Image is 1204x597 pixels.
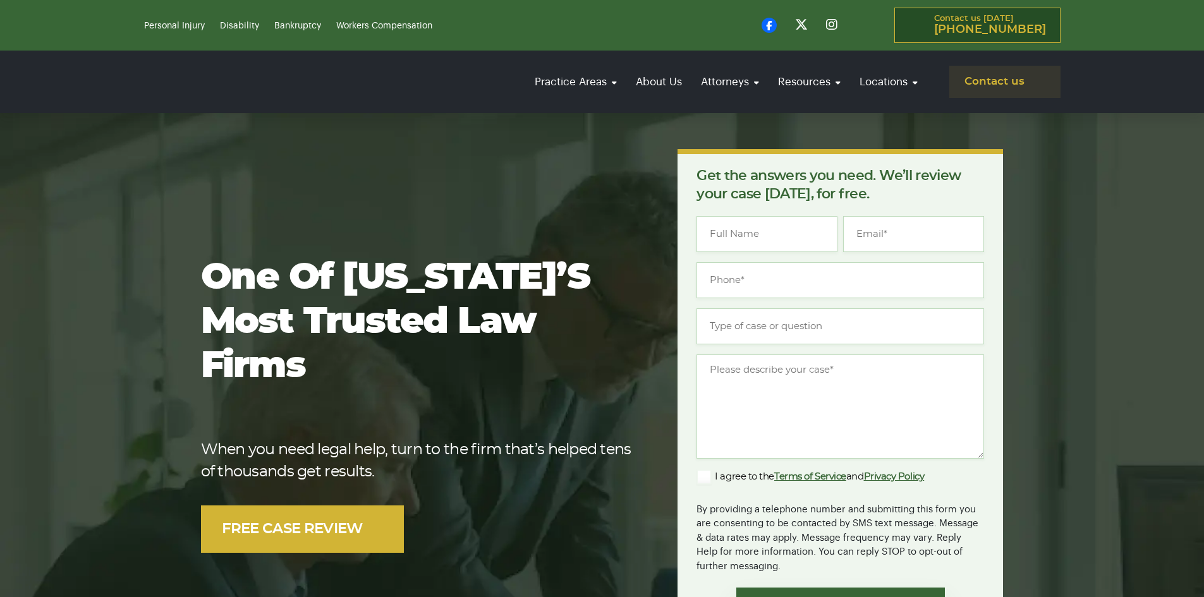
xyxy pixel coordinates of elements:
a: Bankruptcy [274,21,321,30]
a: FREE CASE REVIEW [201,505,404,553]
img: logo [144,58,308,106]
a: Resources [772,64,847,100]
p: When you need legal help, turn to the firm that’s helped tens of thousands get results. [201,439,638,483]
a: Attorneys [695,64,765,100]
p: Contact us [DATE] [934,15,1046,36]
input: Email* [843,216,984,252]
input: Full Name [696,216,837,252]
label: I agree to the and [696,469,924,485]
input: Type of case or question [696,308,984,344]
div: By providing a telephone number and submitting this form you are consenting to be contacted by SM... [696,495,984,574]
a: About Us [629,64,688,100]
img: svg%3E [367,521,383,537]
p: Get the answers you need. We’ll review your case [DATE], for free. [696,167,984,203]
input: Phone* [696,262,984,298]
a: Locations [853,64,924,100]
a: Practice Areas [528,64,623,100]
a: Contact us [949,66,1061,98]
a: Contact us [DATE][PHONE_NUMBER] [894,8,1061,43]
a: Disability [220,21,259,30]
h1: One of [US_STATE]’s most trusted law firms [201,256,638,389]
a: Terms of Service [774,472,846,481]
a: Privacy Policy [864,472,925,481]
a: Personal Injury [144,21,205,30]
span: [PHONE_NUMBER] [934,23,1046,36]
a: Workers Compensation [336,21,432,30]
